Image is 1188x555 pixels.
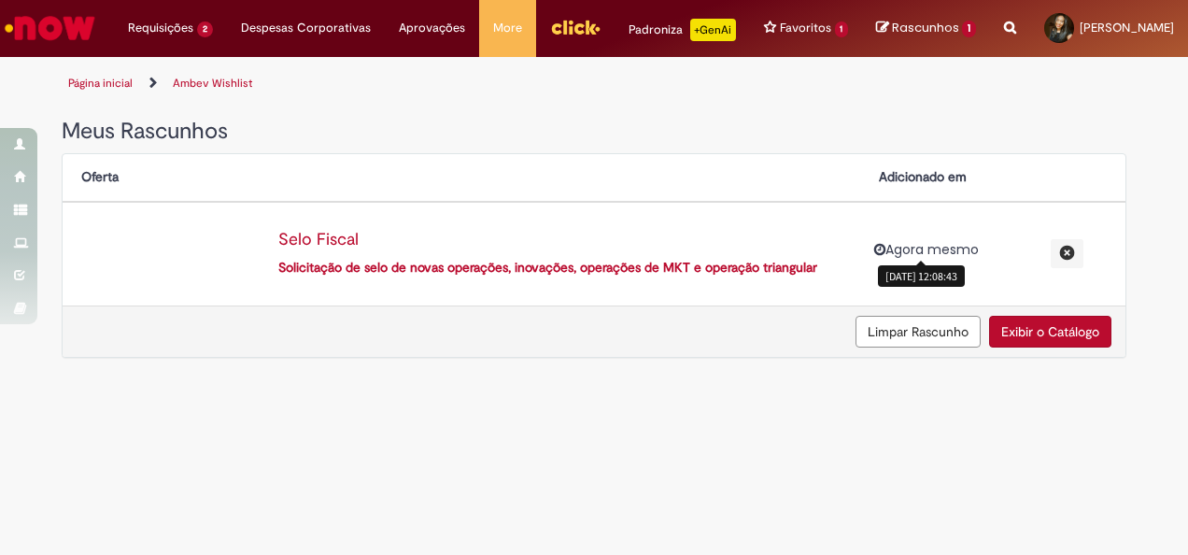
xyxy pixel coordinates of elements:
span: Aprovações [399,19,465,37]
a: Ambev Wishlist [173,76,252,91]
span: [PERSON_NAME] [1080,20,1174,36]
span: 2 [197,21,213,37]
a: Selo Fiscal Solicitação de selo de novas operações, inovações, operações de MKT e operação triang... [67,221,856,287]
div: Padroniza [629,19,736,41]
th: Oferta [63,154,860,202]
a: Exibir o Catálogo [989,316,1111,348]
span: Favoritos [780,19,831,37]
a: Rascunhos [876,20,976,37]
ul: Trilhas de página [62,66,1126,101]
img: click_logo_yellow_360x200.png [550,13,601,41]
h2: Meus Rascunhos [62,120,1126,144]
span: 1 [835,21,849,37]
button: Limpar Rascunho [856,316,981,348]
p: +GenAi [690,19,736,41]
div: [DATE] 12:08:43 [878,265,965,287]
span: Rascunhos [892,19,959,36]
span: Requisições [128,19,193,37]
th: Adicionado em [860,154,1038,202]
p: Solicitação de selo de novas operações, inovações, operações de MKT e operação triangular [278,259,841,277]
a: Página inicial [68,76,133,91]
span: More [493,19,522,37]
span: 1 [962,21,976,37]
span: Despesas Corporativas [241,19,371,37]
img: ServiceNow [2,9,98,47]
div: Selo Fiscal [278,231,841,249]
span: Agora mesmo [885,240,979,259]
